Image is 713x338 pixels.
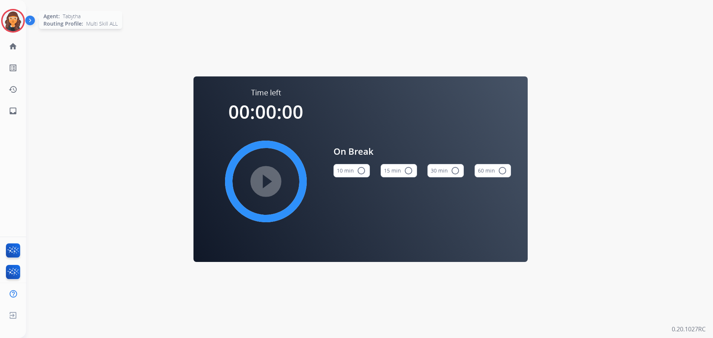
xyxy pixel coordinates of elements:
mat-icon: home [9,42,17,51]
span: Routing Profile: [43,20,83,27]
span: Multi Skill ALL [86,20,118,27]
span: Time left [251,88,281,98]
mat-icon: radio_button_unchecked [357,166,366,175]
button: 10 min [333,164,370,177]
button: 30 min [427,164,464,177]
span: On Break [333,145,511,158]
mat-icon: inbox [9,106,17,115]
mat-icon: history [9,85,17,94]
span: Tabytha [63,13,81,20]
mat-icon: radio_button_unchecked [451,166,460,175]
button: 15 min [381,164,417,177]
mat-icon: list_alt [9,63,17,72]
span: 00:00:00 [228,99,303,124]
button: 60 min [475,164,511,177]
mat-icon: radio_button_unchecked [404,166,413,175]
mat-icon: radio_button_unchecked [498,166,507,175]
span: Agent: [43,13,60,20]
img: avatar [3,10,23,31]
p: 0.20.1027RC [672,325,706,334]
